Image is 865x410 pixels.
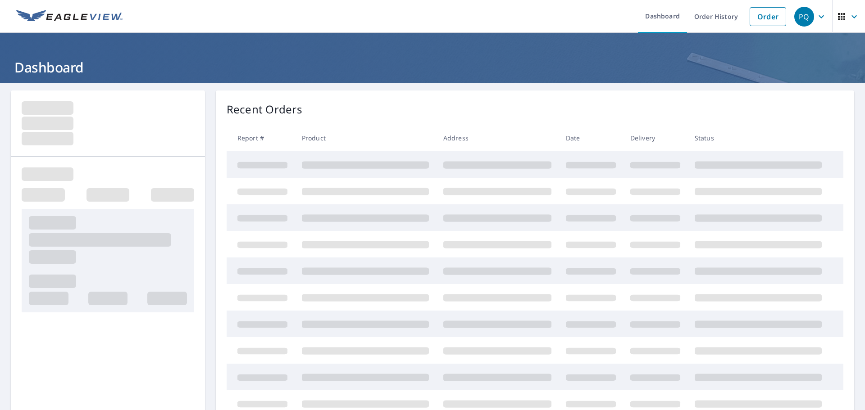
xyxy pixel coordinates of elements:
[16,10,123,23] img: EV Logo
[295,125,436,151] th: Product
[750,7,786,26] a: Order
[794,7,814,27] div: PQ
[227,125,295,151] th: Report #
[11,58,854,77] h1: Dashboard
[436,125,559,151] th: Address
[623,125,687,151] th: Delivery
[687,125,829,151] th: Status
[559,125,623,151] th: Date
[227,101,302,117] p: Recent Orders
